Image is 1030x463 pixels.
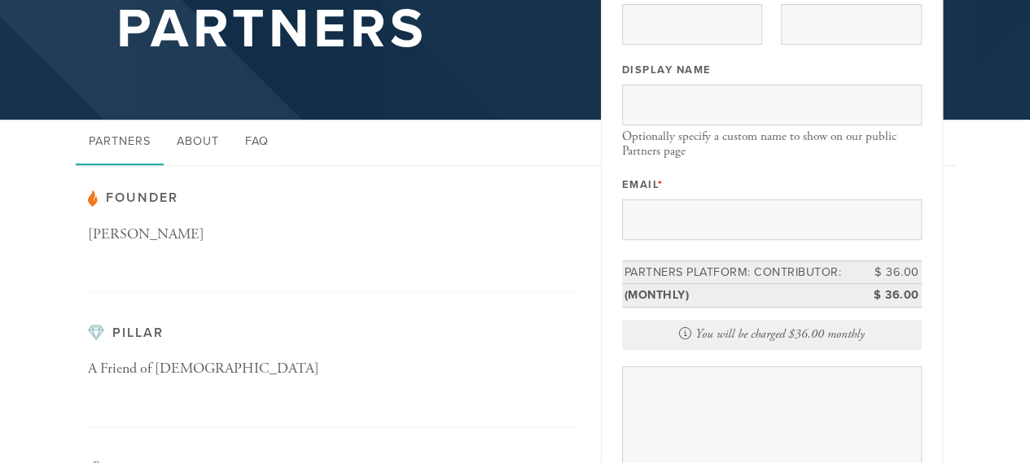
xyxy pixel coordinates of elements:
label: Email [622,177,664,192]
h3: Founder [88,190,576,207]
a: Partners [76,120,164,165]
a: About [164,120,232,165]
label: Display Name [622,63,712,77]
td: $ 36.00 [848,284,922,308]
h3: Pillar [88,325,576,341]
img: pp-partner.svg [88,190,98,207]
img: pp-diamond.svg [88,325,104,341]
p: A Friend of [DEMOGRAPHIC_DATA] [88,357,332,381]
a: FAQ [232,120,282,165]
td: (monthly) [622,284,848,308]
div: Optionally specify a custom name to show on our public Partners page [622,129,922,159]
div: You will be charged $36.00 monthly [622,320,922,350]
span: This field is required. [658,178,664,191]
td: $ 36.00 [848,260,922,284]
td: Partners Platform: Contributor: [622,260,848,284]
p: [PERSON_NAME] [88,223,332,247]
